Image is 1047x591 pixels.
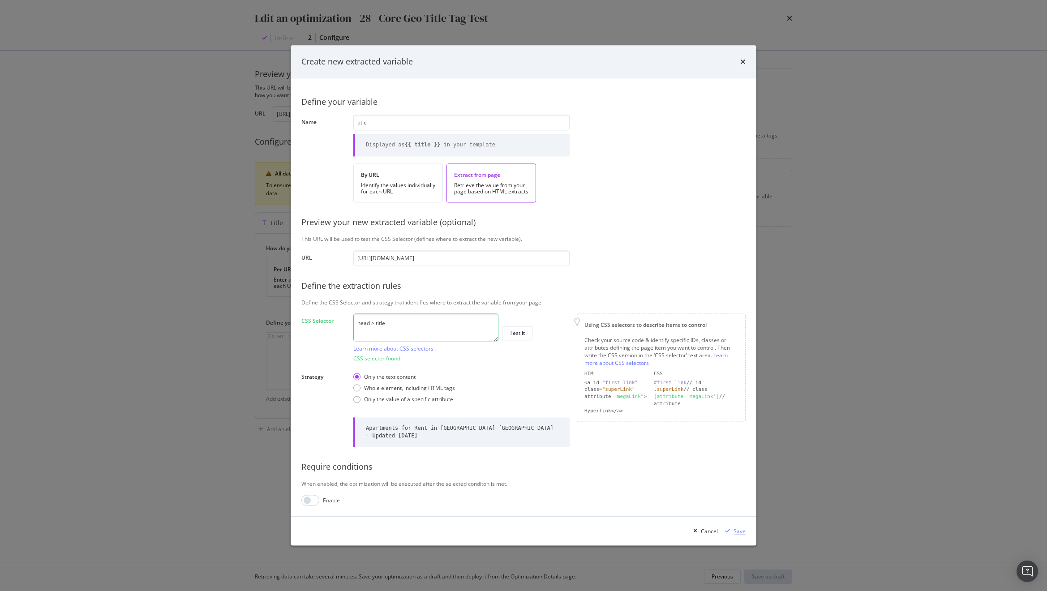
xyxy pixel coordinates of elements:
div: Retrieve the value from your page based on HTML extracts [454,182,528,195]
div: [attribute='megaLink'] [654,394,719,400]
div: attribute= > [584,394,647,407]
input: https://www.example.com [353,250,570,266]
div: // id [654,379,738,386]
label: CSS Selector [301,317,346,360]
a: Learn more about CSS selectors [353,345,433,353]
div: Check your source code & identify specific IDs, classes or attributes defining the page item you ... [584,336,738,367]
div: When enabled, the optimization will be executed after the selected conditon is met. [301,480,746,488]
div: #first-link [654,380,687,385]
div: Create new extracted variable [301,56,413,68]
div: class= [584,386,647,394]
div: "first-link" [602,380,638,385]
div: times [740,56,746,68]
label: Name [301,119,346,154]
div: // attribute [654,394,738,407]
button: Test it [502,326,532,340]
div: Enable [323,497,340,504]
div: Require conditions [301,462,746,473]
div: Preview your new extracted variable (optional) [301,217,746,228]
div: Only the value of a specific attribute [353,395,455,403]
a: Learn more about CSS selectors [584,351,728,367]
div: CSS [654,370,738,377]
div: Displayed as in your template [366,141,495,149]
div: Hyperlink</a> [584,407,647,415]
div: // class [654,386,738,394]
div: Only the text content [364,373,416,381]
div: Only the text content [353,373,455,381]
div: Open Intercom Messenger [1017,561,1038,582]
div: Cancel [701,527,718,535]
div: Define the CSS Selector and strategy that identifies where to extract the variable from your page. [301,299,746,307]
div: modal [291,45,756,545]
div: By URL [361,171,435,179]
div: <a id= [584,379,647,386]
div: .superLink [654,387,683,393]
div: Save [734,527,746,535]
div: Test it [510,330,525,337]
div: CSS selector found. [353,355,570,362]
button: Save [721,524,746,539]
div: Only the value of a specific attribute [364,395,453,403]
div: Define your variable [301,96,746,108]
div: Identify the values individually for each URL [361,182,435,195]
textarea: head > title [353,314,498,342]
div: "superLink" [602,387,635,393]
button: Cancel [690,524,718,539]
div: HTML [584,370,647,377]
div: "megaLink" [614,394,644,400]
div: Apartments for Rent in [GEOGRAPHIC_DATA] [GEOGRAPHIC_DATA] - Updated [DATE] [366,424,559,440]
div: Extract from page [454,171,528,179]
div: This URL will be used to test the CSS Selector (defines where to extract the new variable). [301,236,746,243]
label: URL [301,254,346,264]
div: Define the extraction rules [301,280,746,292]
b: {{ title }} [405,142,440,148]
div: Using CSS selectors to describe items to control [584,321,738,329]
div: Whole element, including HTML tags [364,384,455,392]
div: Whole element, including HTML tags [353,384,455,392]
label: Strategy [301,373,346,404]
